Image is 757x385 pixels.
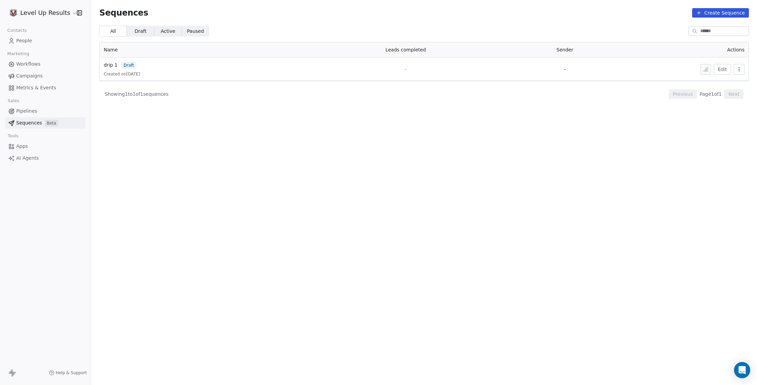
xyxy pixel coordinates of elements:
span: Created on [DATE] [104,71,140,77]
span: - [405,66,407,73]
span: Metrics & Events [16,84,56,91]
span: Workflows [16,61,41,68]
img: 3d%20gray%20logo%20cropped.png [9,9,18,17]
span: Contacts [4,25,30,36]
span: Name [104,47,118,52]
a: Campaigns [5,70,86,82]
span: Tools [5,131,21,141]
span: People [16,37,32,44]
span: drip 1 [104,62,118,68]
a: SequencesBeta [5,117,86,129]
button: Create Sequence [692,8,749,18]
button: Next [724,89,743,99]
a: Apps [5,141,86,152]
span: Beta [45,120,58,127]
a: People [5,35,86,46]
div: Open Intercom Messenger [734,362,750,378]
a: AI Agents [5,153,86,164]
span: Campaigns [16,72,43,80]
span: Help & Support [56,370,87,376]
span: Paused [187,28,204,35]
span: Marketing [4,49,32,59]
span: - [564,67,566,72]
span: Actions [727,47,744,52]
span: Sequences [16,119,42,127]
span: Level Up Results [20,8,70,17]
span: Apps [16,143,28,150]
a: Pipelines [5,106,86,117]
a: Workflows [5,59,86,70]
span: Sender [557,47,573,52]
span: Page 1 of 1 [700,91,722,97]
span: Showing 1 to 1 of 1 sequences [105,91,169,97]
button: Previous [669,89,697,99]
button: Level Up Results [8,7,72,19]
span: draft [122,62,136,69]
span: Draft [135,28,146,35]
a: Metrics & Events [5,82,86,93]
a: Help & Support [49,370,87,376]
a: drip 1 [104,62,118,69]
span: AI Agents [16,155,39,162]
span: Pipelines [16,108,37,115]
button: Edit [714,64,731,75]
span: Sales [5,96,22,106]
span: Sequences [99,8,148,18]
span: Leads completed [386,47,426,52]
span: Active [161,28,175,35]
